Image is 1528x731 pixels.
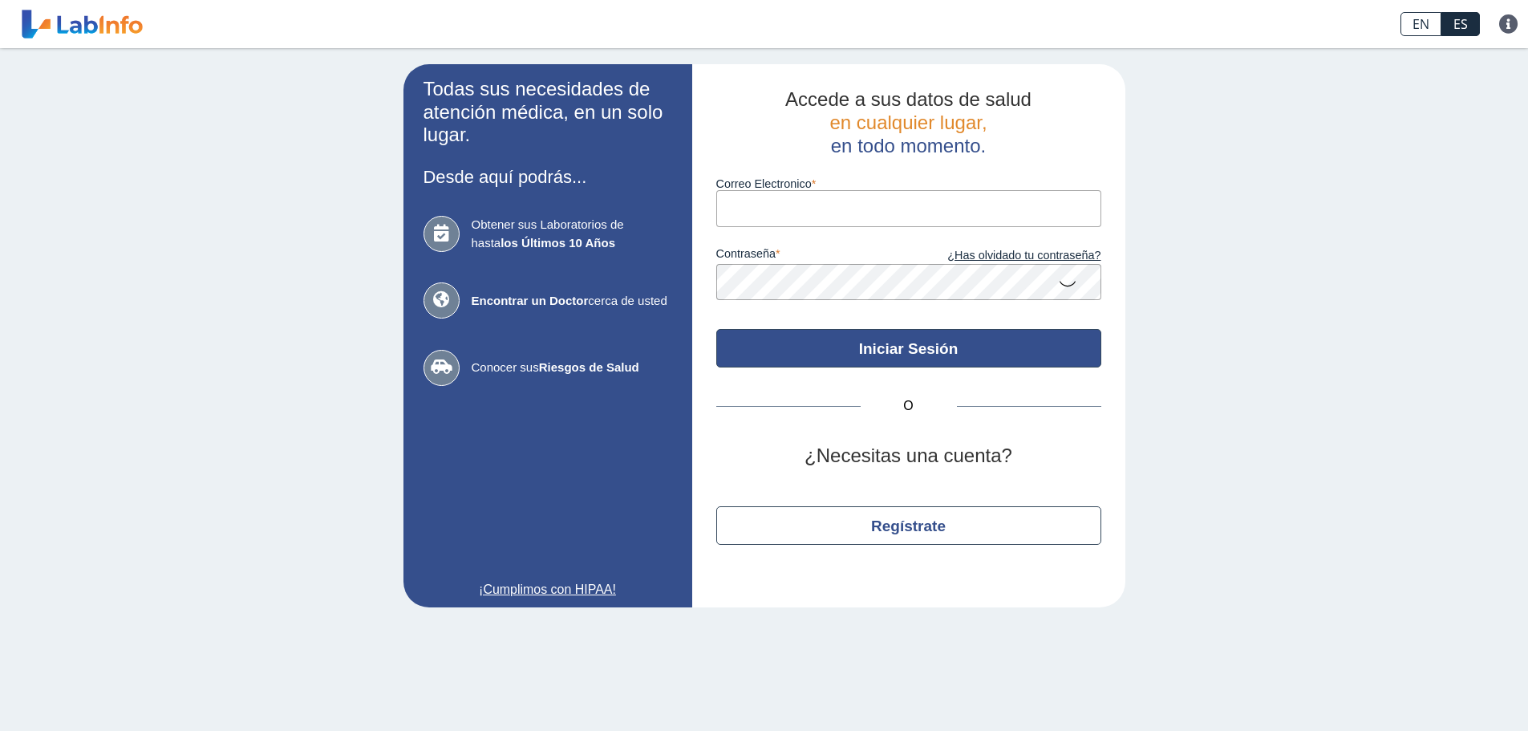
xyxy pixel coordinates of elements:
label: Correo Electronico [716,177,1101,190]
span: en cualquier lugar, [829,112,987,133]
b: los Últimos 10 Años [501,236,615,250]
button: Regístrate [716,506,1101,545]
h2: ¿Necesitas una cuenta? [716,445,1101,468]
span: cerca de usted [472,292,672,311]
button: Iniciar Sesión [716,329,1101,368]
b: Riesgos de Salud [539,360,639,374]
span: Obtener sus Laboratorios de hasta [472,216,672,252]
a: ¡Cumplimos con HIPAA! [424,580,672,599]
span: Accede a sus datos de salud [785,88,1032,110]
h3: Desde aquí podrás... [424,167,672,187]
a: ¿Has olvidado tu contraseña? [909,247,1101,265]
b: Encontrar un Doctor [472,294,589,307]
a: ES [1441,12,1480,36]
h2: Todas sus necesidades de atención médica, en un solo lugar. [424,78,672,147]
span: en todo momento. [831,135,986,156]
span: O [861,396,957,416]
label: contraseña [716,247,909,265]
span: Conocer sus [472,359,672,377]
a: EN [1400,12,1441,36]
